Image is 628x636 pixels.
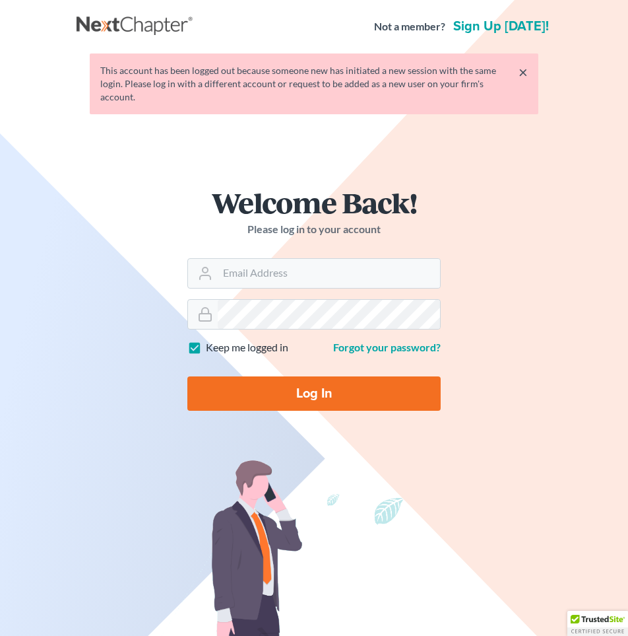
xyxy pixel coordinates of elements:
[518,64,528,80] a: ×
[374,19,445,34] strong: Not a member?
[567,611,628,636] div: TrustedSite Certified
[218,259,440,288] input: Email Address
[100,64,528,104] div: This account has been logged out because someone new has initiated a new session with the same lo...
[187,222,441,237] p: Please log in to your account
[187,376,441,411] input: Log In
[451,20,551,33] a: Sign up [DATE]!
[206,340,288,355] label: Keep me logged in
[333,341,441,353] a: Forgot your password?
[187,188,441,217] h1: Welcome Back!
